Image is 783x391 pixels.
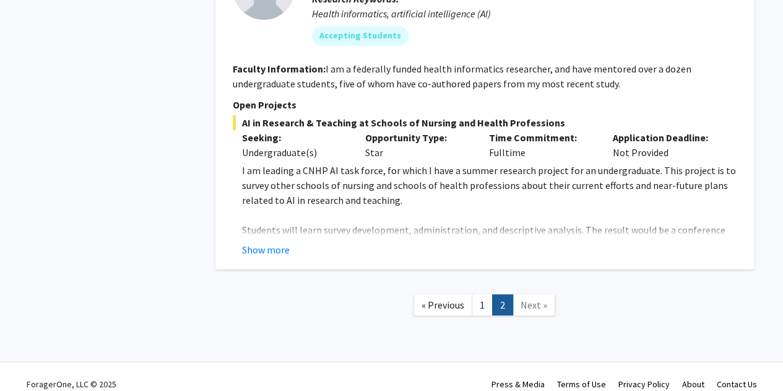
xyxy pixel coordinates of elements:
span: « Previous [422,299,464,311]
a: Terms of Use [557,379,606,390]
div: Health informatics, artificial intelligence (AI) [312,6,737,21]
a: 2 [492,294,513,316]
a: Next Page [513,294,555,316]
iframe: Chat [9,335,53,382]
div: Star [356,130,480,160]
p: Application Deadline: [613,130,718,145]
div: Undergraduate(s) [242,145,347,160]
a: About [682,379,704,390]
a: Privacy Policy [618,379,670,390]
p: Seeking: [242,130,347,145]
button: Show more [242,242,290,257]
div: Not Provided [603,130,727,160]
span: AI in Research & Teaching at Schools of Nursing and Health Professions [233,115,737,130]
p: Open Projects [233,97,737,112]
div: Fulltime [480,130,603,160]
b: Faculty Information: [233,63,326,75]
a: Press & Media [491,379,545,390]
p: Students will learn survey development, administration, and descriptive analysis. The result woul... [242,222,737,267]
mat-chip: Accepting Students [312,26,409,46]
a: 1 [472,294,493,316]
p: Time Commitment: [489,130,594,145]
a: Contact Us [717,379,757,390]
a: Previous [413,294,472,316]
p: Opportunity Type: [365,130,470,145]
span: Next » [521,299,547,311]
p: I am leading a CNHP AI task force, for which I have a summer research project for an undergraduat... [242,163,737,208]
fg-read-more: I am a federally funded health informatics researcher, and have mentored over a dozen undergradua... [233,63,691,90]
nav: Page navigation [215,282,754,332]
